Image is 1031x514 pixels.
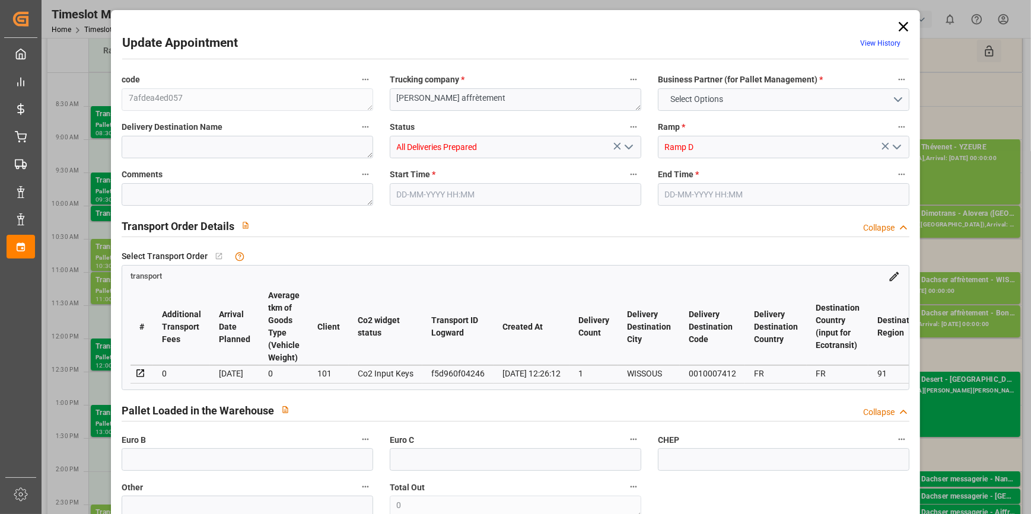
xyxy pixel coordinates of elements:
button: Euro B [358,432,373,447]
div: 0 [268,366,300,381]
div: FR [816,366,860,381]
button: open menu [619,138,637,157]
div: 0 [162,366,201,381]
button: View description [234,214,257,237]
button: Euro C [626,432,641,447]
h2: Update Appointment [122,34,238,53]
span: Euro C [390,434,414,446]
span: Other [122,481,143,494]
button: Other [358,479,373,494]
th: Co2 widget status [349,289,422,365]
button: Start Time * [626,167,641,182]
input: DD-MM-YYYY HH:MM [658,183,909,206]
button: Ramp * [894,119,909,135]
h2: Pallet Loaded in the Warehouse [122,403,274,419]
span: End Time [658,168,699,181]
span: Comments [122,168,163,181]
button: Status [626,119,641,135]
h2: Transport Order Details [122,218,234,234]
div: 91 [877,366,921,381]
button: View description [274,398,297,421]
button: Trucking company * [626,72,641,87]
span: Trucking company [390,74,464,86]
th: Delivery Destination Code [680,289,745,365]
button: open menu [658,88,909,111]
th: Transport ID Logward [422,289,494,365]
th: Delivery Count [569,289,618,365]
span: Total Out [390,481,425,494]
span: Select Transport Order [122,250,208,263]
th: Destination Country (input for Ecotransit) [807,289,868,365]
th: Additional Transport Fees [153,289,210,365]
span: Select Options [664,93,729,106]
button: Total Out [626,479,641,494]
div: f5d960f04246 [431,366,485,381]
input: DD-MM-YYYY HH:MM [390,183,641,206]
span: transport [131,272,162,281]
button: Delivery Destination Name [358,119,373,135]
div: Co2 Input Keys [358,366,413,381]
th: Delivery Destination City [618,289,680,365]
th: Arrival Date Planned [210,289,259,365]
div: FR [754,366,798,381]
a: transport [131,271,162,280]
th: # [131,289,153,365]
div: Collapse [863,406,895,419]
button: CHEP [894,432,909,447]
span: Business Partner (for Pallet Management) [658,74,823,86]
a: View History [860,39,900,47]
span: Ramp [658,121,685,133]
th: Average tkm of Goods Type (Vehicle Weight) [259,289,308,365]
div: 0010007412 [689,366,736,381]
textarea: [PERSON_NAME] affrètement [390,88,641,111]
div: [DATE] 12:26:12 [502,366,561,381]
input: Type to search/select [658,136,909,158]
div: 1 [578,366,609,381]
th: Destination Region [868,289,930,365]
th: Client [308,289,349,365]
span: Start Time [390,168,435,181]
input: Type to search/select [390,136,641,158]
span: Euro B [122,434,146,446]
button: Comments [358,167,373,182]
th: Delivery Destination Country [745,289,807,365]
div: 101 [317,366,340,381]
div: WISSOUS [627,366,671,381]
button: End Time * [894,167,909,182]
button: open menu [887,138,905,157]
button: code [358,72,373,87]
div: Collapse [863,222,895,234]
div: [DATE] [219,366,250,381]
span: Delivery Destination Name [122,121,222,133]
textarea: 7afdea4ed057 [122,88,373,111]
span: Status [390,121,415,133]
span: code [122,74,140,86]
span: CHEP [658,434,679,446]
th: Created At [494,289,569,365]
button: Business Partner (for Pallet Management) * [894,72,909,87]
